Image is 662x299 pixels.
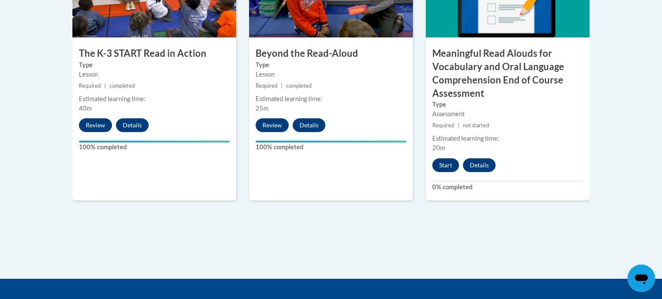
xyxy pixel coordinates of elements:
span: 20m [432,144,445,151]
button: Review [79,118,112,132]
label: 0% completed [432,182,583,192]
span: Required [79,83,101,89]
div: Lesson [256,70,406,79]
iframe: Button to launch messaging window [628,265,655,292]
div: Estimated learning time: [79,94,230,104]
h3: Beyond the Read-Aloud [249,47,413,60]
button: Details [116,118,149,132]
span: completed [286,83,312,89]
div: Assessment [432,109,583,119]
div: Estimated learning time: [432,134,583,143]
label: 100% completed [256,142,406,152]
span: completed [109,83,135,89]
span: 40m [79,105,92,112]
div: Estimated learning time: [256,94,406,104]
span: Required [256,83,278,89]
button: Review [256,118,289,132]
label: Type [79,60,230,70]
label: Type [256,60,406,70]
div: Lesson [79,70,230,79]
span: not started [463,122,489,129]
button: Details [463,158,496,172]
h3: Meaningful Read Alouds for Vocabulary and Oral Language Comprehension End of Course Assessment [426,47,590,100]
h3: The K-3 START Read in Action [72,47,236,60]
span: Required [432,122,454,129]
div: Your progress [256,141,406,142]
span: | [281,83,283,89]
button: Details [293,118,325,132]
span: | [104,83,106,89]
span: | [458,122,459,129]
label: 100% completed [79,142,230,152]
span: 25m [256,105,269,112]
label: Type [432,100,583,109]
div: Your progress [79,141,230,142]
button: Start [432,158,459,172]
